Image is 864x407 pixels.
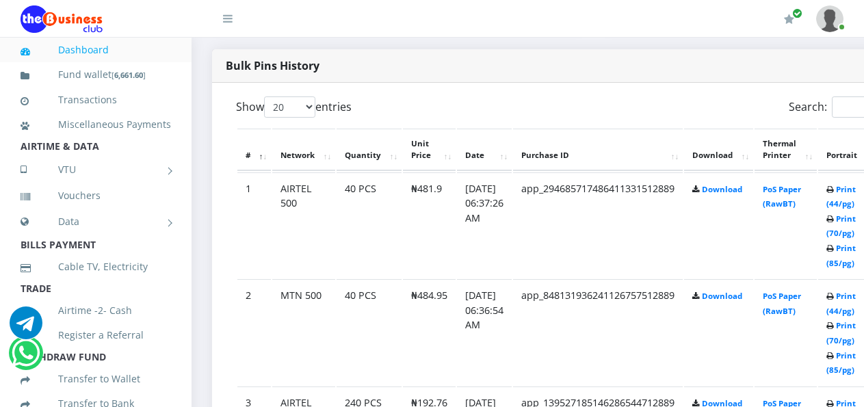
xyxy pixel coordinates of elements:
a: VTU [21,153,171,187]
td: ₦484.95 [403,279,456,385]
strong: Bulk Pins History [226,58,319,73]
th: Thermal Printer: activate to sort column ascending [755,129,817,171]
a: Chat for support [12,347,40,369]
a: Airtime -2- Cash [21,295,171,326]
a: Register a Referral [21,319,171,351]
th: #: activate to sort column descending [237,129,271,171]
th: Unit Price: activate to sort column ascending [403,129,456,171]
a: Data [21,205,171,239]
a: Print (85/pg) [826,350,856,376]
a: Fund wallet[6,661.60] [21,59,171,91]
td: MTN 500 [272,279,335,385]
a: Print (85/pg) [826,243,856,268]
b: 6,661.60 [114,70,143,80]
a: Cable TV, Electricity [21,251,171,283]
a: Transactions [21,84,171,116]
select: Showentries [264,96,315,118]
a: Miscellaneous Payments [21,109,171,140]
td: 40 PCS [337,279,402,385]
a: Download [702,184,742,194]
span: Renew/Upgrade Subscription [792,8,802,18]
img: Logo [21,5,103,33]
td: AIRTEL 500 [272,172,335,278]
td: ₦481.9 [403,172,456,278]
td: 40 PCS [337,172,402,278]
a: PoS Paper (RawBT) [763,184,801,209]
a: Print (70/pg) [826,320,856,345]
i: Renew/Upgrade Subscription [784,14,794,25]
th: Quantity: activate to sort column ascending [337,129,402,171]
th: Purchase ID: activate to sort column ascending [513,129,683,171]
a: Dashboard [21,34,171,66]
td: [DATE] 06:36:54 AM [457,279,512,385]
a: Print (44/pg) [826,184,856,209]
a: Chat for support [10,317,42,339]
th: Network: activate to sort column ascending [272,129,335,171]
td: app_848131936241126757512889 [513,279,683,385]
td: app_294685717486411331512889 [513,172,683,278]
a: Transfer to Wallet [21,363,171,395]
td: 1 [237,172,271,278]
img: User [816,5,843,32]
a: Print (70/pg) [826,213,856,239]
a: PoS Paper (RawBT) [763,291,801,316]
a: Print (44/pg) [826,291,856,316]
td: [DATE] 06:37:26 AM [457,172,512,278]
a: Download [702,291,742,301]
td: 2 [237,279,271,385]
small: [ ] [112,70,146,80]
th: Download: activate to sort column ascending [684,129,753,171]
a: Vouchers [21,180,171,211]
th: Date: activate to sort column ascending [457,129,512,171]
label: Show entries [236,96,352,118]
